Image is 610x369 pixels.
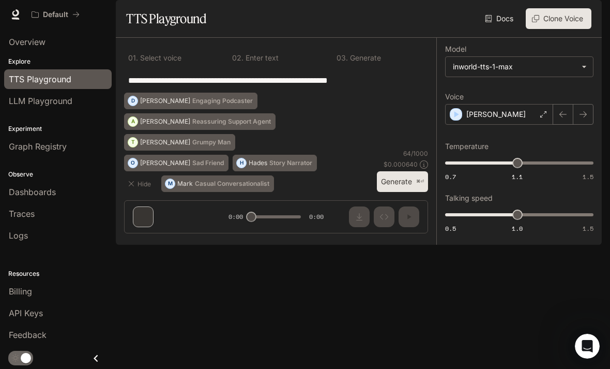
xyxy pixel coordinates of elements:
p: Grumpy Man [192,139,231,145]
p: 0 3 . [337,54,348,62]
button: Generate⌘⏎ [377,171,428,193]
p: [PERSON_NAME] [140,119,190,125]
div: M [165,175,175,192]
button: Hide [124,175,157,192]
button: Clone Voice [526,8,591,29]
p: ⌘⏎ [416,179,424,185]
div: H [237,155,246,171]
h1: TTS Playground [126,8,206,29]
p: Enter text [243,54,279,62]
p: Default [43,10,68,19]
div: inworld-tts-1-max [446,57,593,77]
button: All workspaces [27,4,84,25]
span: 1.5 [583,224,593,233]
p: [PERSON_NAME] [466,109,526,120]
button: T[PERSON_NAME]Grumpy Man [124,134,235,151]
p: Voice [445,93,464,100]
p: Story Narrator [269,160,312,166]
span: 0.7 [445,172,456,181]
p: Engaging Podcaster [192,98,253,104]
p: 0 1 . [128,54,138,62]
p: Model [445,46,466,53]
p: [PERSON_NAME] [140,139,190,145]
div: inworld-tts-1-max [453,62,576,72]
span: 1.5 [583,172,593,181]
p: Select voice [138,54,181,62]
button: D[PERSON_NAME]Engaging Podcaster [124,93,257,109]
p: Hades [249,160,267,166]
div: A [128,113,138,130]
p: Sad Friend [192,160,224,166]
button: HHadesStory Narrator [233,155,317,171]
p: Mark [177,181,193,187]
iframe: Intercom live chat [575,334,600,359]
p: Temperature [445,143,489,150]
button: O[PERSON_NAME]Sad Friend [124,155,228,171]
div: T [128,134,138,151]
p: Casual Conversationalist [195,181,269,187]
p: [PERSON_NAME] [140,160,190,166]
div: O [128,155,138,171]
p: [PERSON_NAME] [140,98,190,104]
p: Generate [348,54,381,62]
p: Reassuring Support Agent [192,119,271,125]
span: 1.0 [512,224,523,233]
p: 0 2 . [232,54,243,62]
button: MMarkCasual Conversationalist [161,175,274,192]
span: 1.1 [512,172,523,181]
a: Docs [483,8,517,29]
span: 0.5 [445,224,456,233]
div: D [128,93,138,109]
p: Talking speed [445,195,493,202]
button: A[PERSON_NAME]Reassuring Support Agent [124,113,276,130]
